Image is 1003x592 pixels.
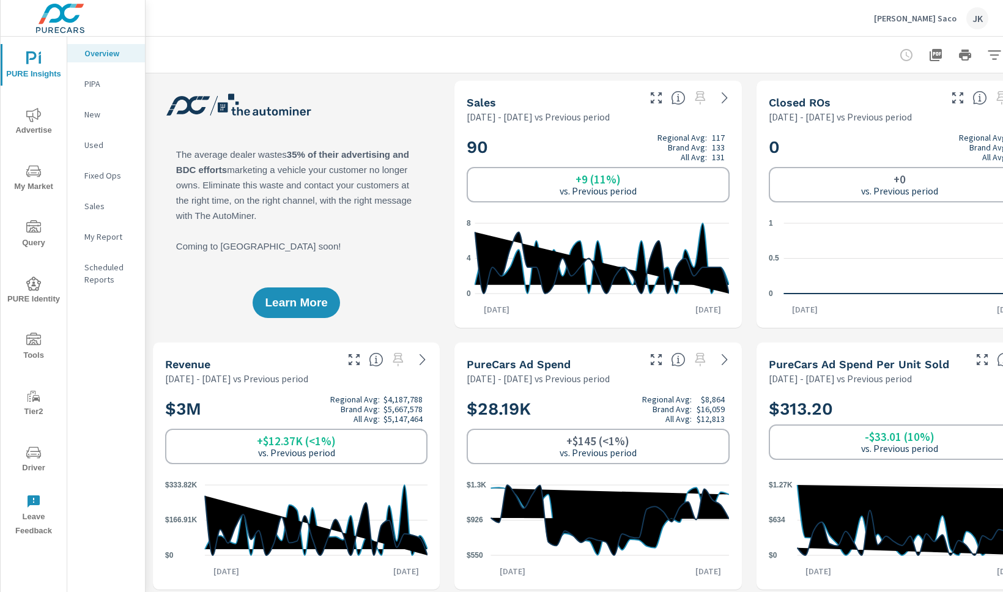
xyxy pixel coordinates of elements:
p: [DATE] [385,565,427,577]
h5: PureCars Ad Spend [467,358,571,371]
div: New [67,105,145,124]
p: Brand Avg: [653,404,692,414]
p: $8,864 [701,394,725,404]
p: [DATE] - [DATE] vs Previous period [165,371,308,386]
div: Scheduled Reports [67,258,145,289]
span: Select a preset date range to save this widget [690,88,710,108]
button: Make Fullscreen [646,88,666,108]
p: Regional Avg: [642,394,692,404]
p: PIPA [84,78,135,90]
text: $166.91K [165,516,197,525]
p: Regional Avg: [657,133,707,142]
p: All Avg: [681,152,707,162]
span: Advertise [4,108,63,138]
text: 8 [467,219,471,228]
p: [DATE] [491,565,534,577]
p: Fixed Ops [84,169,135,182]
h6: +$12.37K (<1%) [257,435,336,447]
p: [DATE] [783,303,826,316]
span: PURE Insights [4,51,63,81]
h5: Closed ROs [769,96,831,109]
button: Make Fullscreen [948,88,968,108]
button: Learn More [253,287,339,318]
p: vs. Previous period [861,443,938,454]
span: Driver [4,445,63,475]
p: New [84,108,135,120]
p: vs. Previous period [258,447,335,458]
span: Number of Repair Orders Closed by the selected dealership group over the selected time range. [So... [972,91,987,105]
p: [DATE] - [DATE] vs Previous period [769,371,912,386]
p: vs. Previous period [560,447,637,458]
text: $0 [769,551,777,560]
button: "Export Report to PDF" [923,43,948,67]
div: nav menu [1,37,67,543]
h2: $3M [165,394,427,424]
p: Brand Avg: [341,404,380,414]
p: [PERSON_NAME] Saco [874,13,957,24]
p: Scheduled Reports [84,261,135,286]
p: [DATE] [687,565,730,577]
p: [DATE] [205,565,248,577]
p: Overview [84,47,135,59]
h6: +$145 (<1%) [566,435,629,447]
p: 131 [712,152,725,162]
p: [DATE] [687,303,730,316]
p: $4,187,788 [383,394,423,404]
p: $5,147,464 [383,414,423,424]
h2: 90 [467,133,729,162]
text: $926 [467,516,483,525]
span: My Market [4,164,63,194]
p: vs. Previous period [861,185,938,196]
span: Number of vehicles sold by the dealership over the selected date range. [Source: This data is sou... [671,91,686,105]
h5: PureCars Ad Spend Per Unit Sold [769,358,949,371]
p: [DATE] - [DATE] vs Previous period [467,371,610,386]
span: Select a preset date range to save this widget [388,350,408,369]
span: Tools [4,333,63,363]
text: 4 [467,254,471,263]
span: PURE Identity [4,276,63,306]
p: My Report [84,231,135,243]
p: [DATE] [475,303,518,316]
h5: Revenue [165,358,210,371]
span: Total cost of media for all PureCars channels for the selected dealership group over the selected... [671,352,686,367]
text: $1.3K [467,481,486,489]
a: See more details in report [715,88,735,108]
span: Tier2 [4,389,63,419]
a: See more details in report [413,350,432,369]
div: Fixed Ops [67,166,145,185]
text: 1 [769,219,773,228]
text: 0 [467,289,471,298]
span: Leave Feedback [4,494,63,538]
span: Select a preset date range to save this widget [690,350,710,369]
p: [DATE] - [DATE] vs Previous period [769,109,912,124]
p: All Avg: [353,414,380,424]
p: $5,667,578 [383,404,423,414]
p: vs. Previous period [560,185,637,196]
p: $12,813 [697,414,725,424]
p: Used [84,139,135,151]
p: [DATE] [797,565,840,577]
div: My Report [67,228,145,246]
p: Regional Avg: [330,394,380,404]
text: $634 [769,516,785,525]
p: Sales [84,200,135,212]
text: $550 [467,551,483,560]
div: PIPA [67,75,145,93]
div: Overview [67,44,145,62]
button: Make Fullscreen [646,350,666,369]
p: All Avg: [665,414,692,424]
h6: +9 (11%) [576,173,621,185]
p: $16,059 [697,404,725,414]
button: Print Report [953,43,977,67]
h6: -$33.01 (10%) [865,431,935,443]
text: $333.82K [165,481,197,489]
div: Used [67,136,145,154]
span: Query [4,220,63,250]
p: [DATE] - [DATE] vs Previous period [467,109,610,124]
div: JK [966,7,988,29]
a: See more details in report [715,350,735,369]
p: Brand Avg: [668,142,707,152]
text: $1.27K [769,481,793,489]
span: Total sales revenue over the selected date range. [Source: This data is sourced from the dealer’s... [369,352,383,367]
h5: Sales [467,96,496,109]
